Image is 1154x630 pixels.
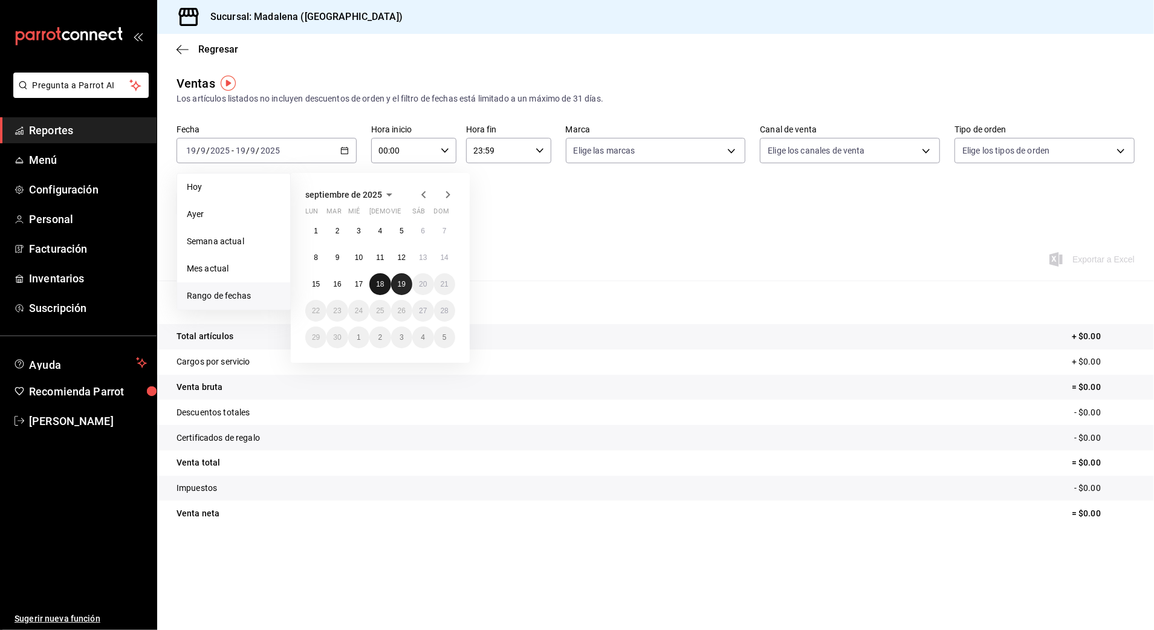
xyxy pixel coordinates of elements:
[133,31,143,41] button: open_drawer_menu
[177,406,250,419] p: Descuentos totales
[442,333,447,342] abbr: 5 de octubre de 2025
[250,146,256,155] input: --
[391,220,412,242] button: 5 de septiembre de 2025
[314,253,318,262] abbr: 8 de septiembre de 2025
[391,207,401,220] abbr: viernes
[369,326,391,348] button: 2 de octubre de 2025
[29,241,147,257] span: Facturación
[312,333,320,342] abbr: 29 de septiembre de 2025
[434,300,455,322] button: 28 de septiembre de 2025
[196,146,200,155] span: /
[305,220,326,242] button: 1 de septiembre de 2025
[1074,482,1135,495] p: - $0.00
[186,146,196,155] input: --
[29,383,147,400] span: Recomienda Parrot
[15,612,147,625] span: Sugerir nueva función
[378,227,383,235] abbr: 4 de septiembre de 2025
[187,290,280,302] span: Rango de fechas
[391,247,412,268] button: 12 de septiembre de 2025
[376,280,384,288] abbr: 18 de septiembre de 2025
[441,253,449,262] abbr: 14 de septiembre de 2025
[398,253,406,262] abbr: 12 de septiembre de 2025
[441,280,449,288] abbr: 21 de septiembre de 2025
[371,126,456,134] label: Hora inicio
[333,333,341,342] abbr: 30 de septiembre de 2025
[1074,432,1135,444] p: - $0.00
[441,307,449,315] abbr: 28 de septiembre de 2025
[1072,381,1135,394] p: = $0.00
[326,326,348,348] button: 30 de septiembre de 2025
[305,190,382,200] span: septiembre de 2025
[369,247,391,268] button: 11 de septiembre de 2025
[177,482,217,495] p: Impuestos
[421,333,425,342] abbr: 4 de octubre de 2025
[355,307,363,315] abbr: 24 de septiembre de 2025
[434,273,455,295] button: 21 de septiembre de 2025
[369,207,441,220] abbr: jueves
[187,208,280,221] span: Ayer
[400,227,404,235] abbr: 5 de septiembre de 2025
[326,207,341,220] abbr: martes
[8,88,149,100] a: Pregunta a Parrot AI
[574,145,635,157] span: Elige las marcas
[391,273,412,295] button: 19 de septiembre de 2025
[369,220,391,242] button: 4 de septiembre de 2025
[955,126,1135,134] label: Tipo de orden
[434,207,449,220] abbr: domingo
[412,220,433,242] button: 6 de septiembre de 2025
[348,247,369,268] button: 10 de septiembre de 2025
[398,307,406,315] abbr: 26 de septiembre de 2025
[412,326,433,348] button: 4 de octubre de 2025
[13,73,149,98] button: Pregunta a Parrot AI
[314,227,318,235] abbr: 1 de septiembre de 2025
[305,207,318,220] abbr: lunes
[400,333,404,342] abbr: 3 de octubre de 2025
[412,247,433,268] button: 13 de septiembre de 2025
[33,79,130,92] span: Pregunta a Parrot AI
[348,220,369,242] button: 3 de septiembre de 2025
[177,93,1135,105] div: Los artículos listados no incluyen descuentos de orden y el filtro de fechas está limitado a un m...
[29,122,147,138] span: Reportes
[305,300,326,322] button: 22 de septiembre de 2025
[434,326,455,348] button: 5 de octubre de 2025
[333,307,341,315] abbr: 23 de septiembre de 2025
[434,220,455,242] button: 7 de septiembre de 2025
[1072,507,1135,520] p: = $0.00
[421,227,425,235] abbr: 6 de septiembre de 2025
[29,356,131,370] span: Ayuda
[29,152,147,168] span: Menú
[177,44,238,55] button: Regresar
[312,280,320,288] abbr: 15 de septiembre de 2025
[369,273,391,295] button: 18 de septiembre de 2025
[177,507,219,520] p: Venta neta
[187,262,280,275] span: Mes actual
[260,146,280,155] input: ----
[246,146,250,155] span: /
[419,253,427,262] abbr: 13 de septiembre de 2025
[187,235,280,248] span: Semana actual
[201,10,403,24] h3: Sucursal: Madalena ([GEOGRAPHIC_DATA])
[419,307,427,315] abbr: 27 de septiembre de 2025
[348,326,369,348] button: 1 de octubre de 2025
[412,207,425,220] abbr: sábado
[29,413,147,429] span: [PERSON_NAME]
[326,300,348,322] button: 23 de septiembre de 2025
[336,227,340,235] abbr: 2 de septiembre de 2025
[29,181,147,198] span: Configuración
[326,273,348,295] button: 16 de septiembre de 2025
[357,333,361,342] abbr: 1 de octubre de 2025
[369,300,391,322] button: 25 de septiembre de 2025
[442,227,447,235] abbr: 7 de septiembre de 2025
[355,253,363,262] abbr: 10 de septiembre de 2025
[29,270,147,287] span: Inventarios
[357,227,361,235] abbr: 3 de septiembre de 2025
[1072,330,1135,343] p: + $0.00
[466,126,551,134] label: Hora fin
[177,381,222,394] p: Venta bruta
[391,326,412,348] button: 3 de octubre de 2025
[200,146,206,155] input: --
[1074,406,1135,419] p: - $0.00
[177,126,357,134] label: Fecha
[333,280,341,288] abbr: 16 de septiembre de 2025
[206,146,210,155] span: /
